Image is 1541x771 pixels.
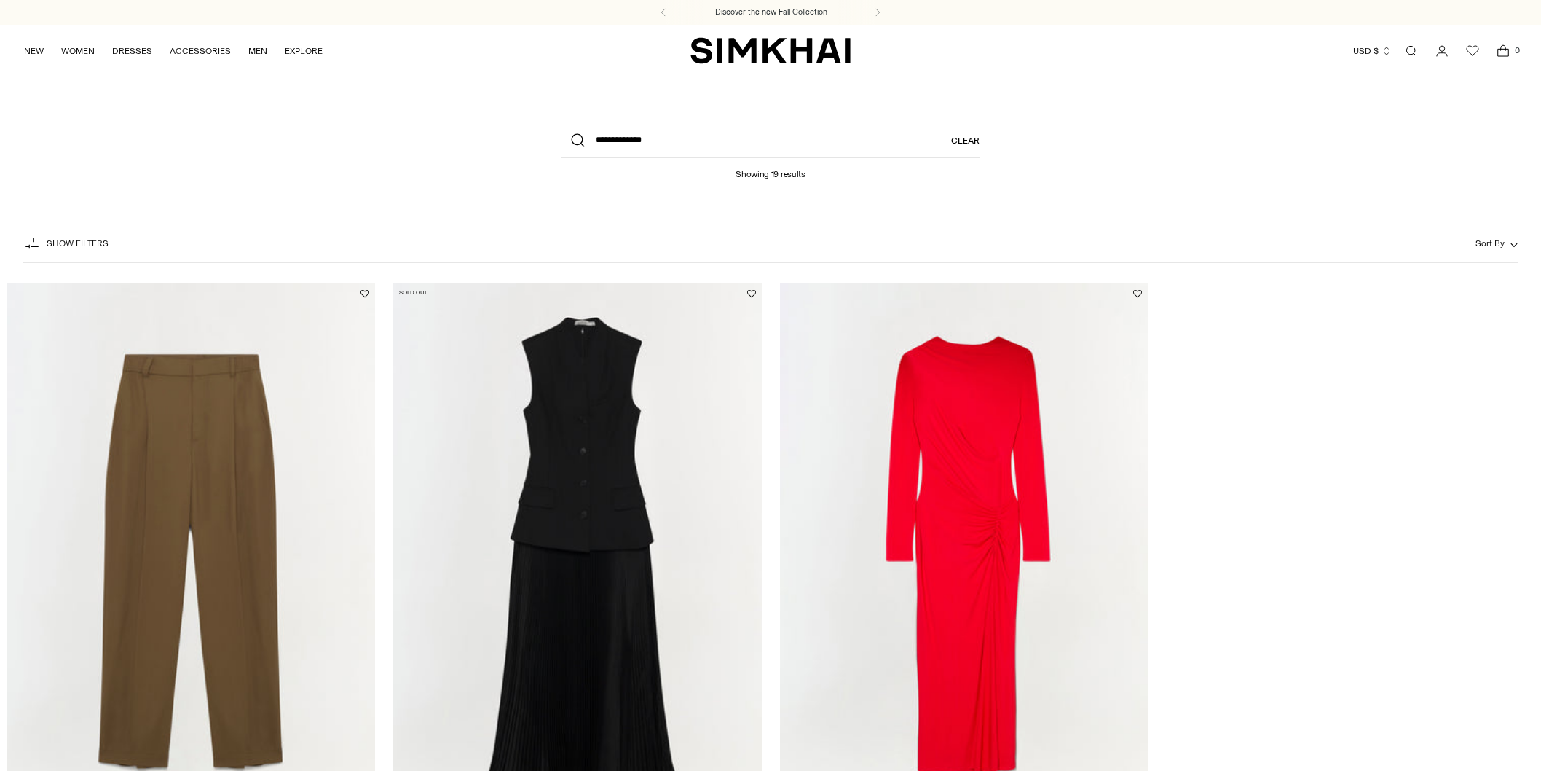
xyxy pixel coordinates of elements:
a: Clear [951,123,980,158]
a: Open cart modal [1489,36,1518,66]
a: WOMEN [61,35,95,67]
a: NEW [24,35,44,67]
h1: Showing 19 results [736,158,805,179]
a: EXPLORE [285,35,323,67]
button: Sort By [1475,235,1518,251]
button: Search [561,123,596,158]
button: Show Filters [23,232,109,255]
a: SIMKHAI [690,36,851,65]
span: Show Filters [47,238,109,248]
a: ACCESSORIES [170,35,231,67]
a: MEN [248,35,267,67]
a: Open search modal [1397,36,1426,66]
span: 0 [1510,44,1524,57]
a: Go to the account page [1427,36,1457,66]
a: Wishlist [1458,36,1487,66]
button: USD $ [1353,35,1392,67]
a: DRESSES [112,35,152,67]
a: Discover the new Fall Collection [715,7,827,18]
span: Sort By [1475,238,1505,248]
